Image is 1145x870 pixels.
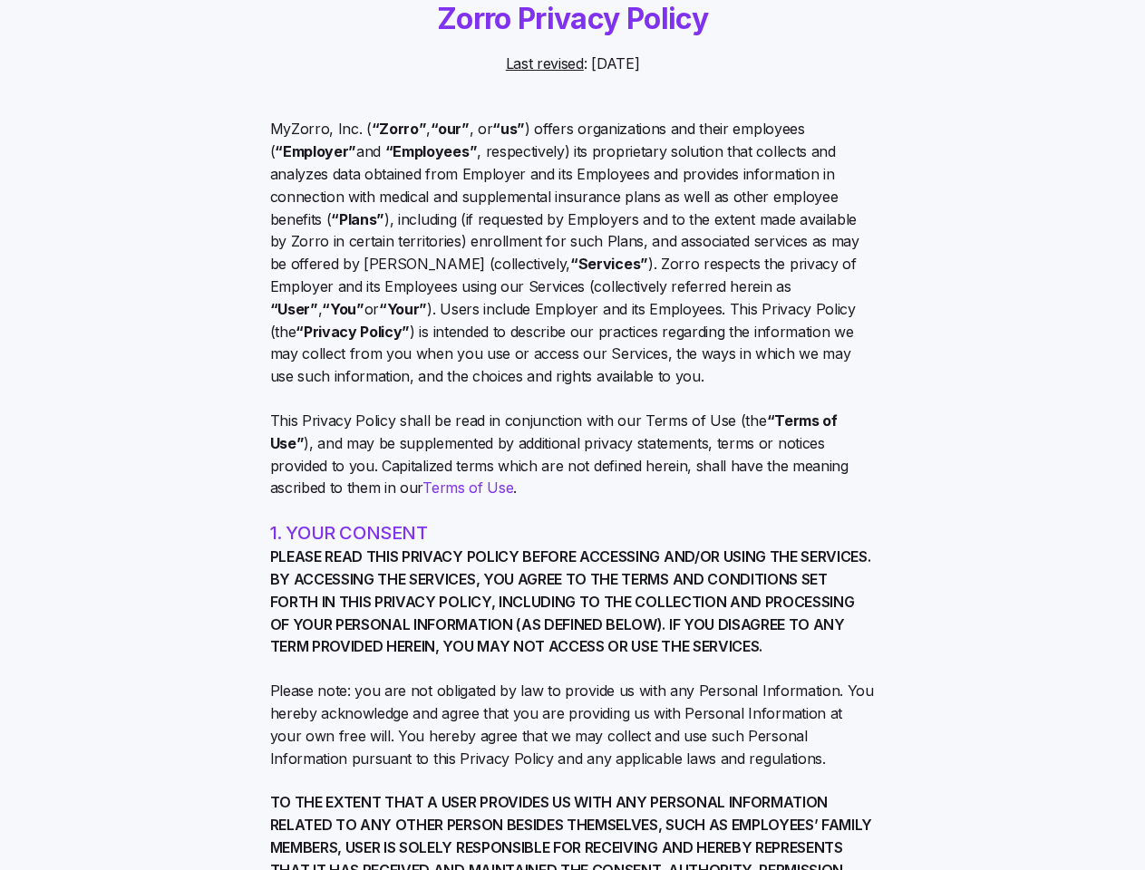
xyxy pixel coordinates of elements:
[270,118,876,388] span: MyZorro, Inc. ( , , or ) offers organizations and their employees ( and , respectively) its propr...
[506,54,584,72] u: Last revised
[270,680,876,769] span: Please note: you are not obligated by law to provide us with any Personal Information. You hereby...
[372,120,427,138] b: “Zorro”
[379,300,427,318] b: “Your”
[570,255,648,273] b: “Services”
[270,300,318,318] b: “User”
[492,120,525,138] b: “us”
[506,53,640,75] span: : [DATE]
[270,521,876,546] h2: 1. YOUR CONSENT
[385,142,477,160] b: “Employees”
[275,142,356,160] b: “Employer”
[322,300,364,318] b: “You”
[270,411,838,452] b: “Terms of Use”
[431,120,469,138] b: “our”
[296,323,410,341] b: “Privacy Policy”
[331,210,384,228] b: “Plans”
[270,546,876,658] span: PLEASE READ THIS PRIVACY POLICY BEFORE ACCESSING AND/OR USING THE SERVICES. BY ACCESSING THE SERV...
[422,478,513,497] a: Terms of Use
[270,410,876,499] span: This Privacy Policy shall be read in conjunction with our Terms of Use (the ), and may be supplem...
